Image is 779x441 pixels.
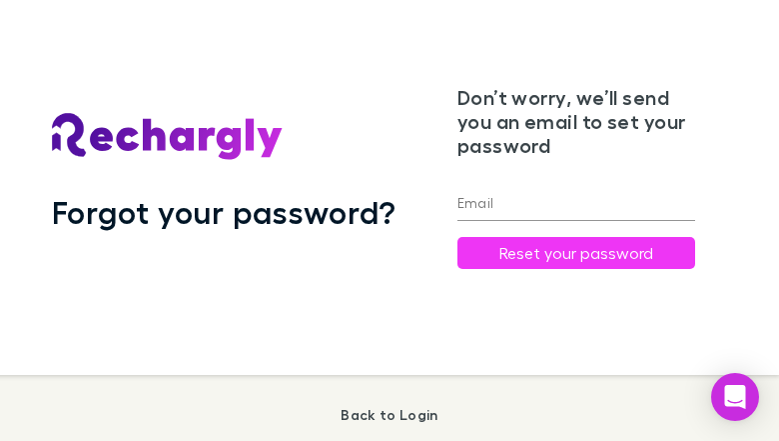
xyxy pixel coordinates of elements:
button: Reset your password [457,237,696,269]
h3: Don’t worry, we’ll send you an email to set your password [457,85,696,157]
a: Back to Login [341,406,437,423]
div: Open Intercom Messenger [711,373,759,421]
img: Rechargly's Logo [52,113,284,161]
h1: Forgot your password? [52,193,396,231]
